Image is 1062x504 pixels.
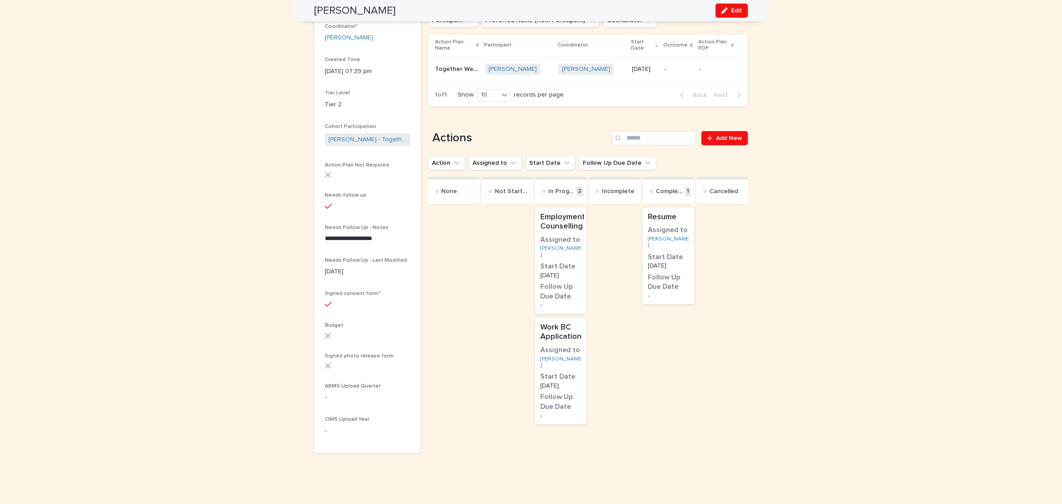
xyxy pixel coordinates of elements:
p: Complete [656,188,683,195]
button: Next [710,91,748,99]
span: Cohort Participation [325,124,376,129]
p: Outcome [663,40,688,50]
p: - [648,293,689,299]
p: Work BC Application [540,323,581,342]
p: - [699,66,734,73]
p: Action Plan Name [435,37,474,54]
p: [DATE] 07:39 pm [325,67,410,76]
a: [PERSON_NAME] [648,236,689,249]
h3: Start Date [540,262,581,271]
p: [DATE] [540,383,581,389]
p: Together We Build [435,64,480,73]
p: Coordinator [558,40,588,50]
p: [DATE] [632,66,657,73]
p: 2 [576,187,583,196]
p: Not Started [495,188,530,195]
span: Budget [325,323,343,328]
h3: Follow Up Due Date [540,392,581,411]
input: Search [612,131,696,145]
h2: [PERSON_NAME] [314,4,396,17]
p: Incomplete [602,188,635,195]
p: - [540,302,581,308]
span: Needs Follow Up - Last Modified [325,258,407,263]
p: In Progress [548,188,574,195]
span: Needs Follow Up - Notes [325,225,389,230]
span: Signed photo release form [325,353,394,359]
h1: Actions [428,131,608,145]
h3: Assigned to [648,225,689,235]
a: Work BC ApplicationAssigned to[PERSON_NAME] Start Date[DATE]Follow Up Due Date- [535,318,587,424]
a: [PERSON_NAME] [540,356,581,369]
p: Action Plan PDF [698,37,729,54]
button: Back [673,91,710,99]
p: Cancelled [709,188,738,195]
h3: Start Date [648,252,689,262]
p: [DATE] [540,272,581,279]
a: ResumeAssigned to[PERSON_NAME] Start Date[DATE]Follow Up Due Date- [643,207,694,305]
p: - [540,413,581,419]
p: Show [458,91,473,99]
button: Follow Up Due Date [579,156,656,170]
span: Tier Level [325,90,350,96]
span: Add New [716,135,742,141]
span: ARMS Upload Quarter [325,384,381,389]
p: [DATE] [325,267,410,276]
button: Assigned to [469,156,522,170]
h3: Assigned to [540,235,581,245]
button: Start Date [525,156,575,170]
span: CIMS Upload Year [325,417,369,422]
p: [DATE] [648,263,689,269]
a: [PERSON_NAME] [562,66,610,73]
p: - [325,393,410,402]
span: Coordinator* [325,24,358,29]
a: Employment CounsellingAssigned to[PERSON_NAME] Start Date[DATE]Follow Up Due Date- [535,207,587,314]
span: Back [688,92,707,98]
p: 1 of 1 [428,84,454,106]
p: Resume [648,213,689,222]
div: 10 [477,90,499,100]
a: [PERSON_NAME] [540,245,581,258]
a: [PERSON_NAME] [489,66,537,73]
p: - [664,66,692,73]
p: None [441,188,457,195]
a: Add New [701,131,748,145]
p: Participant [484,40,512,50]
p: 1 [685,187,691,196]
span: Action Plan Not Required [325,163,389,168]
h3: Follow Up Due Date [648,273,689,292]
span: Needs follow up [325,193,366,198]
tr: Together We BuildTogether We Build [PERSON_NAME] [PERSON_NAME] [DATE]-- [428,56,748,82]
p: records per page [514,91,564,99]
p: Start Date [631,37,653,54]
p: - [325,426,410,436]
button: Action [428,156,465,170]
span: Signed consent form* [325,291,381,296]
button: Edit [716,4,748,18]
span: Next [714,92,733,98]
p: Employment Counselling [540,213,585,232]
p: Tier 2 [325,100,410,109]
h3: Start Date [540,372,581,382]
a: [PERSON_NAME] - Together We Build (TWB) - [DATE] [328,135,407,144]
h3: Follow Up Due Date [540,282,581,301]
span: Created Time [325,57,360,62]
a: [PERSON_NAME] [325,33,373,43]
h3: Assigned to [540,345,581,355]
span: Edit [731,8,742,14]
